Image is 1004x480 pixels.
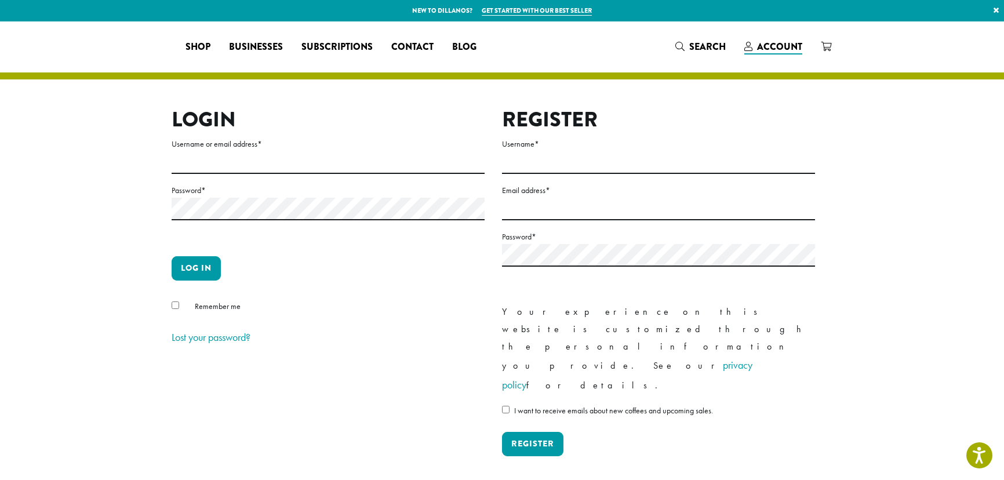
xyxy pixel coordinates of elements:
a: privacy policy [502,358,752,391]
a: Lost your password? [172,330,250,344]
a: Search [666,37,735,56]
span: I want to receive emails about new coffees and upcoming sales. [514,405,713,416]
a: Get started with our best seller [482,6,592,16]
label: Username or email address [172,137,485,151]
span: Search [689,40,726,53]
span: Remember me [195,301,241,311]
label: Password [172,183,485,198]
span: Shop [185,40,210,54]
label: Username [502,137,815,151]
span: Blog [452,40,476,54]
label: Email address [502,183,815,198]
span: Account [757,40,802,53]
span: Businesses [229,40,283,54]
p: Your experience on this website is customized through the personal information you provide. See o... [502,303,815,395]
button: Log in [172,256,221,281]
span: Subscriptions [301,40,373,54]
h2: Register [502,107,815,132]
span: Contact [391,40,434,54]
a: Shop [176,38,220,56]
input: I want to receive emails about new coffees and upcoming sales. [502,406,510,413]
label: Password [502,230,815,244]
button: Register [502,432,563,456]
h2: Login [172,107,485,132]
